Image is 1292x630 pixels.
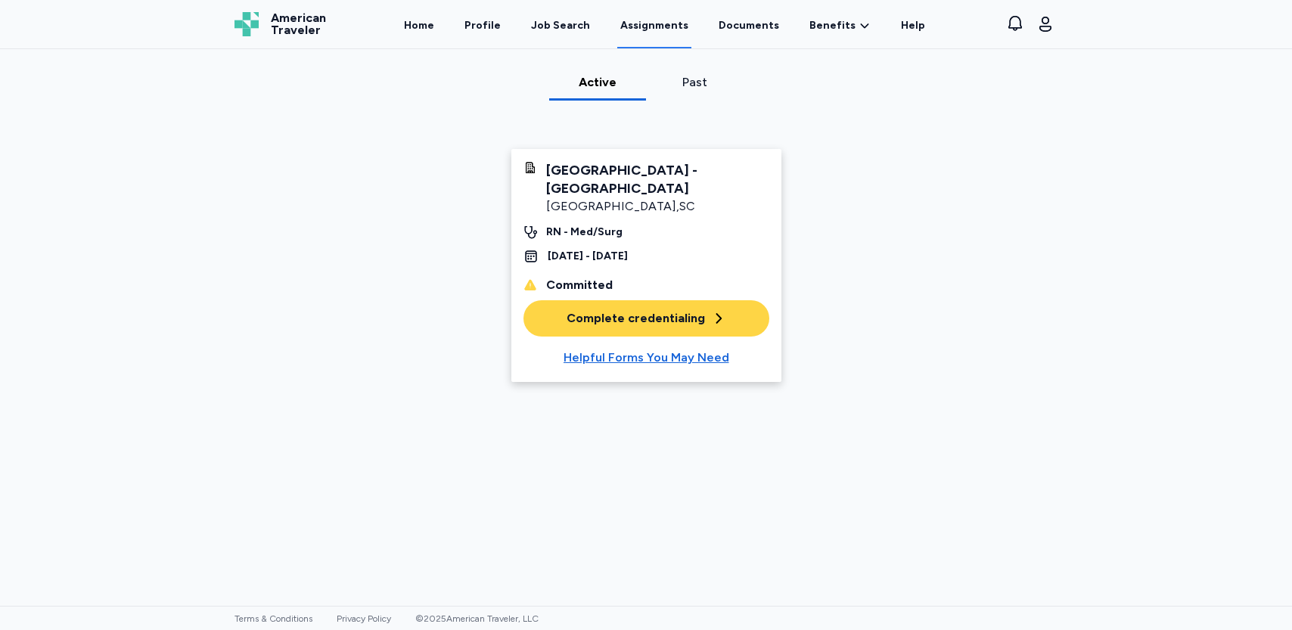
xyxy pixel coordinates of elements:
div: Job Search [531,18,590,33]
a: Benefits [809,18,871,33]
div: [GEOGRAPHIC_DATA] , SC [546,197,769,216]
div: [GEOGRAPHIC_DATA] - [GEOGRAPHIC_DATA] [546,161,769,197]
span: American Traveler [271,12,326,36]
div: Committed [546,276,613,294]
a: Privacy Policy [337,613,391,624]
button: Helpful Forms You May Need [523,349,769,367]
img: Logo [234,12,259,36]
a: Terms & Conditions [234,613,312,624]
span: © 2025 American Traveler, LLC [415,613,539,624]
div: Helpful Forms You May Need [564,349,729,367]
div: RN - Med/Surg [546,225,623,240]
a: Assignments [617,2,691,48]
div: [DATE] - [DATE] [548,249,628,264]
div: Active [555,73,640,92]
span: Benefits [809,18,856,33]
button: Complete credentialing [523,300,769,337]
div: Past [652,73,737,92]
div: Complete credentialing [567,309,726,327]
